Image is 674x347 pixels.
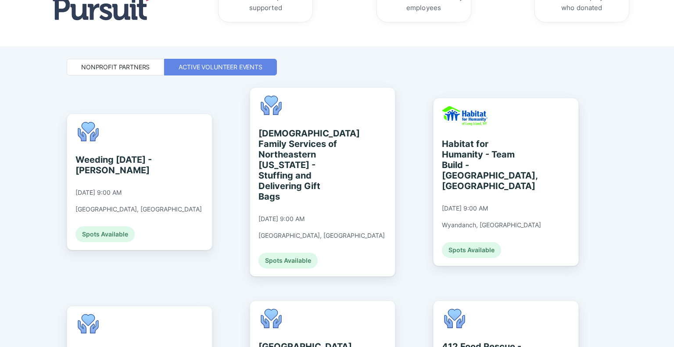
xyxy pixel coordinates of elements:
[75,189,122,197] div: [DATE] 9:00 AM
[258,128,339,202] div: [DEMOGRAPHIC_DATA] Family Services of Northeastern [US_STATE] - Stuffing and Delivering Gift Bags
[75,226,135,242] div: Spots Available
[179,63,262,72] div: Active Volunteer Events
[258,215,305,223] div: [DATE] 9:00 AM
[442,204,488,212] div: [DATE] 9:00 AM
[442,139,522,191] div: Habitat for Humanity - Team Build - [GEOGRAPHIC_DATA], [GEOGRAPHIC_DATA]
[81,63,150,72] div: Nonprofit Partners
[75,154,156,175] div: Weeding [DATE] - [PERSON_NAME]
[442,221,541,229] div: Wyandanch, [GEOGRAPHIC_DATA]
[442,242,501,258] div: Spots Available
[75,205,202,213] div: [GEOGRAPHIC_DATA], [GEOGRAPHIC_DATA]
[258,232,385,240] div: [GEOGRAPHIC_DATA], [GEOGRAPHIC_DATA]
[258,253,318,268] div: Spots Available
